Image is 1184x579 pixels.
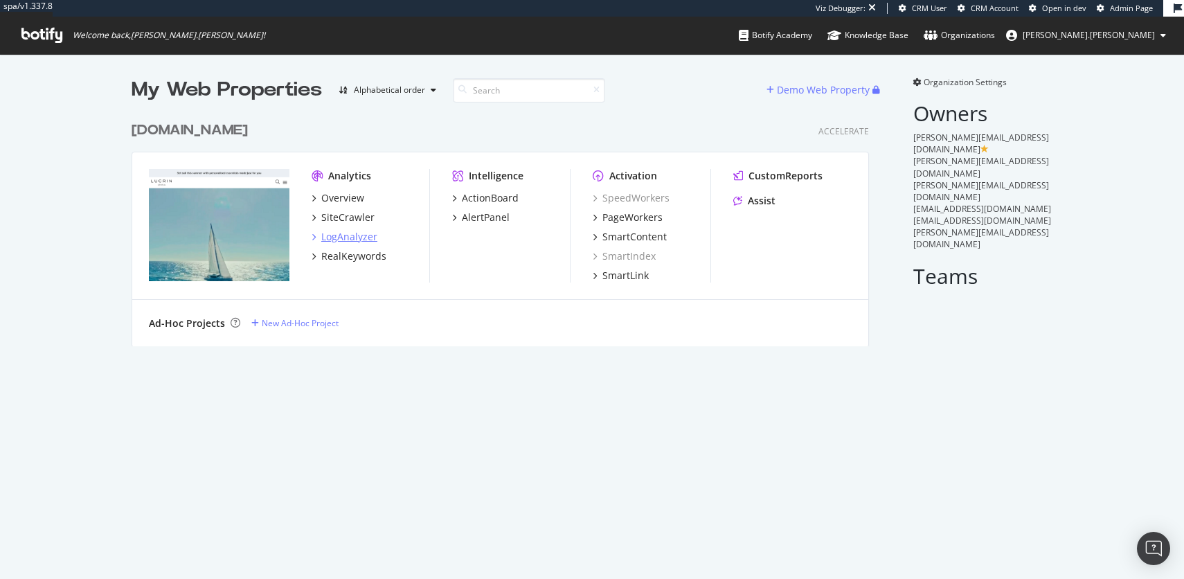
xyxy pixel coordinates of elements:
div: Alphabetical order [354,86,425,94]
div: Demo Web Property [777,83,870,97]
a: [DOMAIN_NAME] [132,121,253,141]
span: CRM User [912,3,947,13]
button: Demo Web Property [766,79,872,101]
div: LogAnalyzer [321,230,377,244]
a: CRM User [899,3,947,14]
span: Admin Page [1110,3,1153,13]
button: [PERSON_NAME].[PERSON_NAME] [995,24,1177,46]
a: Admin Page [1097,3,1153,14]
input: Search [453,78,605,103]
span: [PERSON_NAME][EMAIL_ADDRESS][DOMAIN_NAME] [913,179,1049,203]
a: SiteCrawler [312,211,375,224]
a: SmartContent [593,230,667,244]
div: Assist [748,194,775,208]
h2: Owners [913,102,1052,125]
div: CustomReports [748,169,823,183]
a: Open in dev [1029,3,1086,14]
div: Knowledge Base [827,28,908,42]
a: RealKeywords [312,249,386,263]
div: RealKeywords [321,249,386,263]
a: SmartIndex [593,249,656,263]
a: Assist [733,194,775,208]
span: [PERSON_NAME][EMAIL_ADDRESS][DOMAIN_NAME] [913,132,1049,155]
div: [DOMAIN_NAME] [132,121,248,141]
div: Activation [609,169,657,183]
span: [EMAIL_ADDRESS][DOMAIN_NAME] [913,203,1051,215]
a: LogAnalyzer [312,230,377,244]
div: Botify Academy [739,28,812,42]
div: Intelligence [469,169,523,183]
a: SpeedWorkers [593,191,670,205]
span: Welcome back, [PERSON_NAME].[PERSON_NAME] ! [73,30,265,41]
span: CRM Account [971,3,1019,13]
div: Analytics [328,169,371,183]
div: SmartContent [602,230,667,244]
h2: Teams [913,265,1052,287]
a: CRM Account [958,3,1019,14]
div: Viz Debugger: [816,3,865,14]
a: AlertPanel [452,211,510,224]
div: SiteCrawler [321,211,375,224]
span: melanie.muller [1023,29,1155,41]
span: Organization Settings [924,76,1007,88]
a: CustomReports [733,169,823,183]
span: [PERSON_NAME][EMAIL_ADDRESS][DOMAIN_NAME] [913,226,1049,250]
div: My Web Properties [132,76,322,104]
a: ActionBoard [452,191,519,205]
div: AlertPanel [462,211,510,224]
a: Botify Academy [739,17,812,54]
a: Demo Web Property [766,84,872,96]
div: SmartLink [602,269,649,283]
span: [PERSON_NAME][EMAIL_ADDRESS][DOMAIN_NAME] [913,155,1049,179]
a: Organizations [924,17,995,54]
a: PageWorkers [593,211,663,224]
div: Open Intercom Messenger [1137,532,1170,565]
div: Accelerate [818,125,869,137]
div: ActionBoard [462,191,519,205]
a: Knowledge Base [827,17,908,54]
a: SmartLink [593,269,649,283]
a: New Ad-Hoc Project [251,317,339,329]
img: lucrin.com [149,169,289,281]
div: PageWorkers [602,211,663,224]
div: Overview [321,191,364,205]
span: [EMAIL_ADDRESS][DOMAIN_NAME] [913,215,1051,226]
a: Overview [312,191,364,205]
div: New Ad-Hoc Project [262,317,339,329]
div: Ad-Hoc Projects [149,317,225,330]
div: grid [132,104,880,346]
div: Organizations [924,28,995,42]
button: Alphabetical order [333,79,442,101]
span: Open in dev [1042,3,1086,13]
